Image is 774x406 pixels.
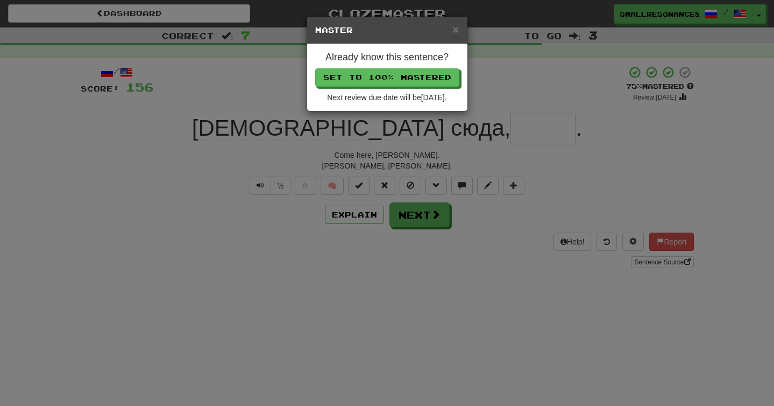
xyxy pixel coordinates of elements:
[315,68,459,87] button: Set to 100% Mastered
[452,24,459,35] button: Close
[452,23,459,36] span: ×
[315,92,459,103] div: Next review due date will be [DATE] .
[315,52,459,63] h4: Already know this sentence?
[315,25,459,36] h5: Master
